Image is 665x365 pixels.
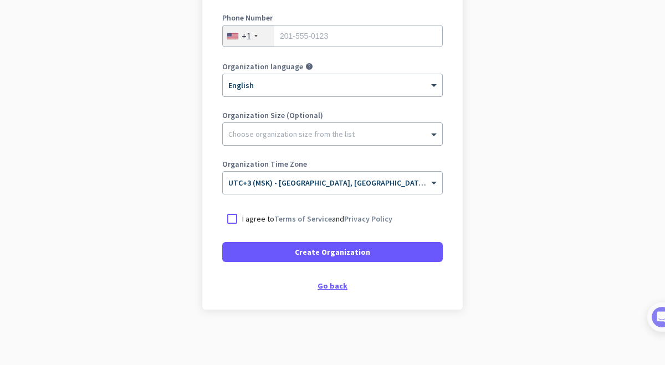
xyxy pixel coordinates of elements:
[305,63,313,70] i: help
[222,242,443,262] button: Create Organization
[242,30,251,42] div: +1
[222,111,443,119] label: Organization Size (Optional)
[222,63,303,70] label: Organization language
[242,213,392,224] p: I agree to and
[295,246,370,258] span: Create Organization
[222,282,443,290] div: Go back
[222,14,443,22] label: Phone Number
[344,214,392,224] a: Privacy Policy
[222,25,443,47] input: 201-555-0123
[274,214,332,224] a: Terms of Service
[222,160,443,168] label: Organization Time Zone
